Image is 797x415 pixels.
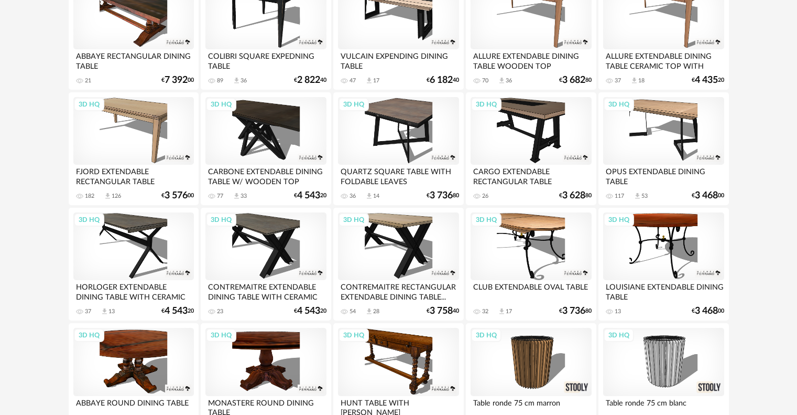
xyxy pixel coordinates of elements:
[695,307,718,315] span: 3 468
[338,280,458,301] div: CONTREMAITRE RECTANGULAR EXTENDABLE DINING TABLE...
[365,77,373,84] span: Download icon
[430,77,453,84] span: 6 182
[205,165,326,186] div: CARBONE EXTENDABLE DINING TABLE W/ WOODEN TOP
[482,308,488,315] div: 32
[338,49,458,70] div: VULCAIN EXPENDING DINING TABLE
[471,328,501,342] div: 3D HQ
[604,98,634,111] div: 3D HQ
[430,192,453,199] span: 3 736
[365,192,373,200] span: Download icon
[74,98,104,111] div: 3D HQ
[598,92,728,206] a: 3D HQ OPUS EXTENDABLE DINING TABLE 117 Download icon 53 €3 46800
[559,192,592,199] div: € 80
[85,77,91,84] div: 21
[73,165,194,186] div: FJORD EXTENDABLE RECTANGULAR TABLE
[604,328,634,342] div: 3D HQ
[112,193,121,200] div: 126
[108,308,115,315] div: 13
[161,77,194,84] div: € 00
[427,192,459,199] div: € 80
[74,328,104,342] div: 3D HQ
[482,193,488,200] div: 26
[427,77,459,84] div: € 40
[603,280,724,301] div: LOUISIANE EXTENDABLE DINING TABLE
[598,208,728,321] a: 3D HQ LOUISIANE EXTENDABLE DINING TABLE 13 €3 46800
[69,92,199,206] a: 3D HQ FJORD EXTENDABLE RECTANGULAR TABLE 182 Download icon 126 €3 57600
[506,308,512,315] div: 17
[297,307,320,315] span: 4 543
[339,213,369,227] div: 3D HQ
[161,307,194,315] div: € 20
[427,307,459,315] div: € 40
[430,307,453,315] span: 3 758
[615,308,621,315] div: 13
[217,193,223,200] div: 77
[165,192,188,199] span: 3 576
[241,193,247,200] div: 33
[559,307,592,315] div: € 80
[471,213,501,227] div: 3D HQ
[165,77,188,84] span: 7 392
[201,92,331,206] a: 3D HQ CARBONE EXTENDABLE DINING TABLE W/ WOODEN TOP 77 Download icon 33 €4 54320
[638,77,645,84] div: 18
[695,77,718,84] span: 4 435
[104,192,112,200] span: Download icon
[692,77,724,84] div: € 20
[695,192,718,199] span: 3 468
[233,77,241,84] span: Download icon
[101,307,108,315] span: Download icon
[630,77,638,84] span: Download icon
[471,165,591,186] div: CARGO EXTENDABLE RECTANGULAR TABLE
[466,208,596,321] a: 3D HQ CLUB EXTENDABLE OVAL TABLE 32 Download icon 17 €3 73680
[338,165,458,186] div: QUARTZ SQUARE TABLE WITH FOLDABLE LEAVES
[692,192,724,199] div: € 00
[373,308,379,315] div: 28
[615,193,624,200] div: 117
[217,308,223,315] div: 23
[471,280,591,301] div: CLUB EXTENDABLE OVAL TABLE
[506,77,512,84] div: 36
[604,213,634,227] div: 3D HQ
[365,307,373,315] span: Download icon
[206,328,236,342] div: 3D HQ
[233,192,241,200] span: Download icon
[85,308,91,315] div: 37
[562,192,585,199] span: 3 628
[294,77,326,84] div: € 40
[498,77,506,84] span: Download icon
[482,77,488,84] div: 70
[161,192,194,199] div: € 00
[603,49,724,70] div: ALLURE EXTENDABLE DINING TABLE CERAMIC TOP WITH OAK...
[201,208,331,321] a: 3D HQ CONTREMAITRE EXTENDABLE DINING TABLE WITH CERAMIC TOP 23 €4 54320
[69,208,199,321] a: 3D HQ HORLOGER EXTENDABLE DINING TABLE WITH CERAMIC TOP 37 Download icon 13 €4 54320
[373,77,379,84] div: 17
[206,98,236,111] div: 3D HQ
[165,307,188,315] span: 4 543
[206,213,236,227] div: 3D HQ
[641,193,648,200] div: 53
[294,307,326,315] div: € 20
[634,192,641,200] span: Download icon
[339,98,369,111] div: 3D HQ
[297,77,320,84] span: 2 822
[205,280,326,301] div: CONTREMAITRE EXTENDABLE DINING TABLE WITH CERAMIC TOP
[294,192,326,199] div: € 20
[471,49,591,70] div: ALLURE EXTENDABLE DINING TABLE WOODEN TOP
[73,49,194,70] div: ABBAYE RECTANGULAR DINING TABLE
[73,280,194,301] div: HORLOGER EXTENDABLE DINING TABLE WITH CERAMIC TOP
[333,92,463,206] a: 3D HQ QUARTZ SQUARE TABLE WITH FOLDABLE LEAVES 36 Download icon 14 €3 73680
[603,165,724,186] div: OPUS EXTENDABLE DINING TABLE
[350,308,356,315] div: 54
[562,307,585,315] span: 3 736
[333,208,463,321] a: 3D HQ CONTREMAITRE RECTANGULAR EXTENDABLE DINING TABLE... 54 Download icon 28 €3 75840
[350,77,356,84] div: 47
[559,77,592,84] div: € 80
[498,307,506,315] span: Download icon
[373,193,379,200] div: 14
[339,328,369,342] div: 3D HQ
[471,98,501,111] div: 3D HQ
[466,92,596,206] a: 3D HQ CARGO EXTENDABLE RECTANGULAR TABLE 26 €3 62880
[692,307,724,315] div: € 00
[350,193,356,200] div: 36
[562,77,585,84] span: 3 682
